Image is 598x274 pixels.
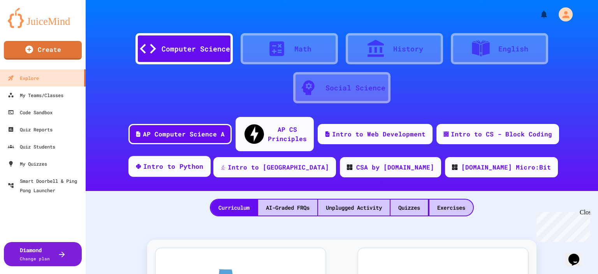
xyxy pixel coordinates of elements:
[228,163,329,172] div: Intro to [GEOGRAPHIC_DATA]
[390,200,428,216] div: Quizzes
[8,108,53,117] div: Code Sandbox
[347,164,352,170] img: CODE_logo_RGB.png
[8,142,55,151] div: Quiz Students
[8,90,63,100] div: My Teams/Classes
[451,129,552,139] div: Intro to CS - Block Coding
[20,246,50,262] div: Diamond
[294,44,311,54] div: Math
[8,159,47,168] div: My Quizzes
[258,200,317,216] div: AI-Graded FRQs
[325,83,385,93] div: Social Science
[332,129,426,139] div: Intro to Web Development
[162,44,230,54] div: Computer Science
[268,125,307,143] div: AP CS Principles
[8,8,78,28] img: logo-orange.svg
[8,125,53,134] div: Quiz Reports
[211,200,257,216] div: Curriculum
[525,8,551,21] div: My Notifications
[461,163,551,172] div: [DOMAIN_NAME] Micro:Bit
[551,5,575,23] div: My Account
[533,209,590,242] iframe: chat widget
[356,163,434,172] div: CSA by [DOMAIN_NAME]
[318,200,390,216] div: Unplugged Activity
[429,200,473,216] div: Exercises
[4,41,82,60] a: Create
[3,3,54,49] div: Chat with us now!Close
[143,129,225,139] div: AP Computer Science A
[8,176,83,195] div: Smart Doorbell & Ping Pong Launcher
[452,164,457,170] img: CODE_logo_RGB.png
[20,256,50,262] span: Change plan
[393,44,423,54] div: History
[4,242,82,266] button: DiamondChange plan
[565,243,590,266] iframe: chat widget
[8,73,39,83] div: Explore
[143,162,204,171] div: Intro to Python
[498,44,528,54] div: English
